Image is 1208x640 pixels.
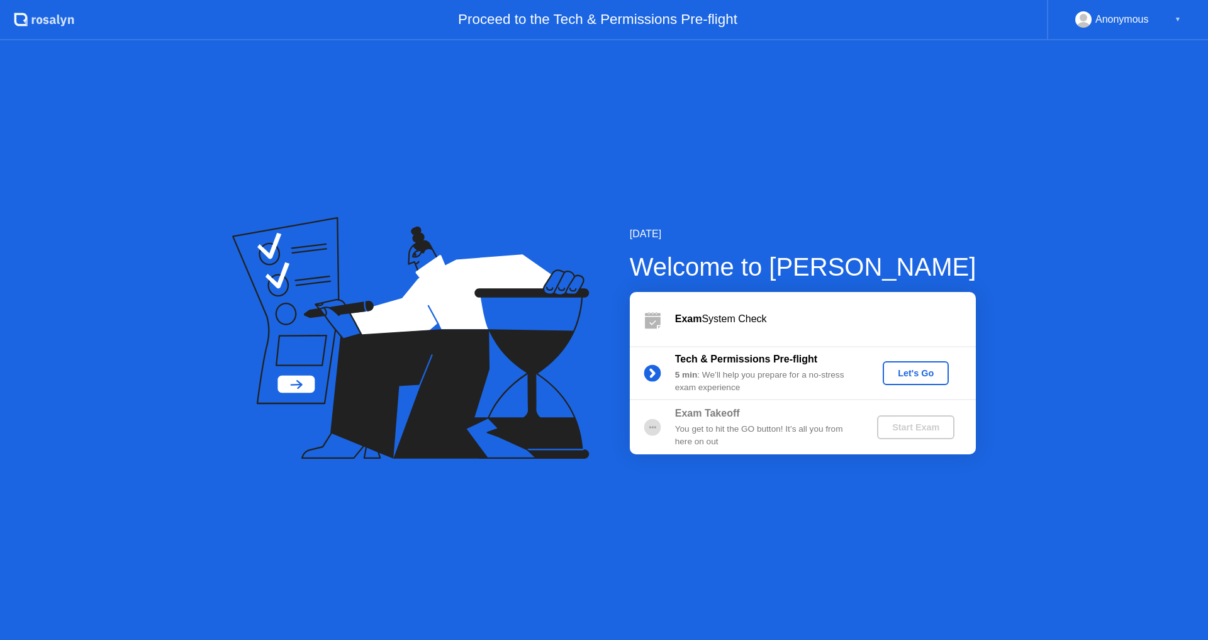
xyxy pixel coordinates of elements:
div: You get to hit the GO button! It’s all you from here on out [675,423,856,449]
b: 5 min [675,370,698,379]
div: Let's Go [888,368,944,378]
div: Welcome to [PERSON_NAME] [630,248,976,286]
b: Exam [675,313,702,324]
div: [DATE] [630,227,976,242]
b: Tech & Permissions Pre-flight [675,354,817,364]
div: Start Exam [882,422,949,432]
div: System Check [675,312,976,327]
div: ▼ [1175,11,1181,28]
div: Anonymous [1095,11,1149,28]
button: Let's Go [883,361,949,385]
b: Exam Takeoff [675,408,740,418]
div: : We’ll help you prepare for a no-stress exam experience [675,369,856,395]
button: Start Exam [877,415,954,439]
